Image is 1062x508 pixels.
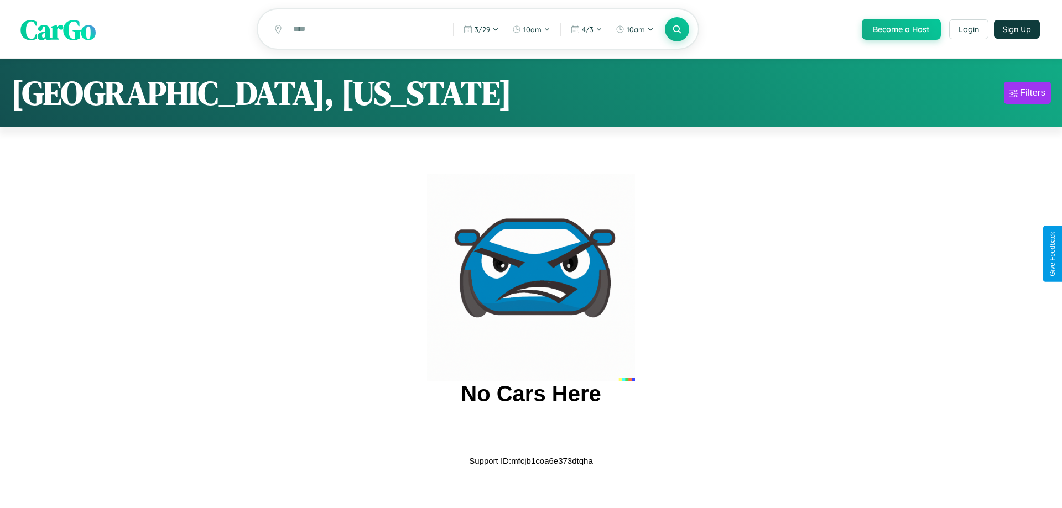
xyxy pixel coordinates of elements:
span: CarGo [20,10,96,48]
div: Give Feedback [1049,232,1056,276]
button: 10am [507,20,556,38]
button: Login [949,19,988,39]
button: 3/29 [458,20,504,38]
span: 10am [627,25,645,34]
button: 10am [610,20,659,38]
p: Support ID: mfcjb1coa6e373dtqha [469,453,593,468]
span: 4 / 3 [582,25,594,34]
h1: [GEOGRAPHIC_DATA], [US_STATE] [11,70,512,116]
span: 3 / 29 [475,25,490,34]
h2: No Cars Here [461,381,601,406]
button: Filters [1004,82,1051,104]
img: car [427,174,635,381]
span: 10am [523,25,542,34]
div: Filters [1020,87,1045,98]
button: Become a Host [862,19,941,40]
button: Sign Up [994,20,1040,39]
button: 4/3 [565,20,608,38]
